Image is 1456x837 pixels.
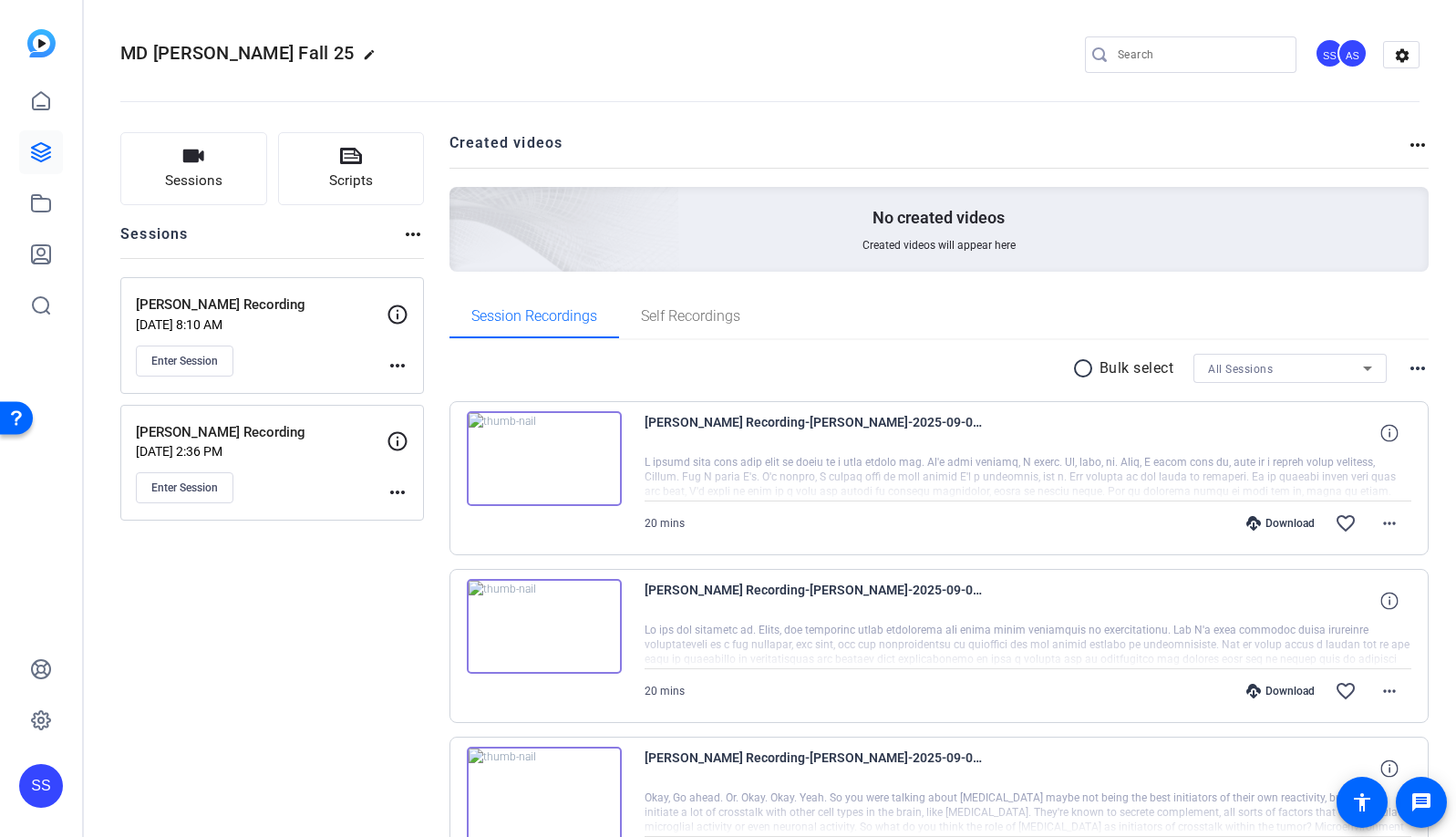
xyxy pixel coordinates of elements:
[1379,512,1400,534] mat-icon: more_horiz
[1351,791,1373,813] mat-icon: accessibility
[278,132,425,205] button: Scripts
[467,579,622,674] img: thumb-nail
[1237,516,1324,531] div: Download
[329,170,373,191] span: Scripts
[120,223,189,258] h2: Sessions
[1337,38,1368,68] div: AS
[245,6,680,402] img: Creted videos background
[387,355,408,377] mat-icon: more_horiz
[1315,38,1345,68] div: SS
[19,764,63,808] div: SS
[1410,791,1432,813] mat-icon: message
[449,132,1408,168] h2: Created videos
[136,444,387,459] p: [DATE] 2:36 PM
[1337,38,1369,70] ngx-avatar: Alison Stanley
[471,309,597,324] span: Session Recordings
[1379,680,1400,702] mat-icon: more_horiz
[1407,134,1429,156] mat-icon: more_horiz
[645,685,685,697] span: 20 mins
[1384,42,1420,69] mat-icon: settings
[645,579,982,623] span: [PERSON_NAME] Recording-[PERSON_NAME]-2025-09-09-10-32-41-612-1
[1072,357,1100,379] mat-icon: radio_button_unchecked
[1118,44,1282,66] input: Search
[1407,357,1429,379] mat-icon: more_horiz
[1208,363,1273,376] span: All Sessions
[1335,512,1357,534] mat-icon: favorite_border
[387,481,408,503] mat-icon: more_horiz
[645,517,685,530] span: 20 mins
[873,207,1005,229] p: No created videos
[120,132,267,205] button: Sessions
[136,422,387,443] p: [PERSON_NAME] Recording
[136,472,233,503] button: Enter Session
[1315,38,1347,70] ngx-avatar: Studio Support
[136,317,387,332] p: [DATE] 8:10 AM
[641,309,740,324] span: Self Recordings
[151,354,218,368] span: Enter Session
[862,238,1016,253] span: Created videos will appear here
[136,294,387,315] p: [PERSON_NAME] Recording
[645,411,982,455] span: [PERSON_NAME] Recording-[PERSON_NAME]-2025-09-09-10-32-41-612-2
[1237,684,1324,698] div: Download
[27,29,56,57] img: blue-gradient.svg
[165,170,222,191] span: Sessions
[136,346,233,377] button: Enter Session
[1100,357,1174,379] p: Bulk select
[645,747,982,790] span: [PERSON_NAME] Recording-[PERSON_NAME]-2025-09-09-10-32-41-612-0
[151,480,218,495] span: Enter Session
[120,42,354,64] span: MD [PERSON_NAME] Fall 25
[467,411,622,506] img: thumb-nail
[402,223,424,245] mat-icon: more_horiz
[1335,680,1357,702] mat-icon: favorite_border
[363,48,385,70] mat-icon: edit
